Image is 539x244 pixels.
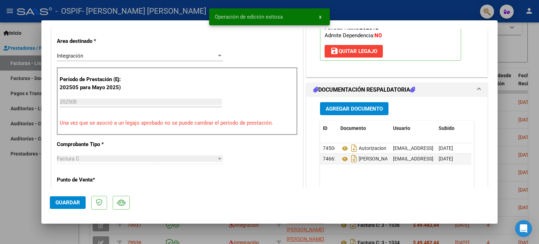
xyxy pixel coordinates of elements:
p: Punto de Venta [57,176,129,184]
span: x [319,14,321,20]
p: Comprobante Tipo * [57,140,129,149]
span: [DATE] [439,156,453,161]
span: Subido [439,125,454,131]
span: ID [323,125,327,131]
span: 74506 [323,145,337,151]
button: Guardar [50,196,86,209]
span: Agregar Documento [326,106,383,112]
mat-icon: save [330,47,339,55]
p: Período de Prestación (Ej: 202505 para Mayo 2025) [60,75,130,91]
span: Factura C [57,156,79,162]
span: CUIL: Nombre y Apellido: Período Desde: Período Hasta: Admite Dependencia: [325,1,452,39]
datatable-header-cell: Usuario [390,121,436,136]
i: Descargar documento [350,153,359,164]
span: Integración [57,53,83,59]
button: Quitar Legajo [325,45,383,58]
span: [EMAIL_ADDRESS][DOMAIN_NAME] - [PERSON_NAME] [393,145,512,151]
datatable-header-cell: Subido [436,121,471,136]
p: Una vez que se asoció a un legajo aprobado no se puede cambiar el período de prestación. [60,119,295,127]
p: Area destinado * [57,37,129,45]
span: Documento [340,125,366,131]
span: 74662 [323,156,337,161]
span: Autorizacion [340,146,386,151]
mat-expansion-panel-header: DOCUMENTACIÓN RESPALDATORIA [306,83,487,97]
datatable-header-cell: ID [320,121,338,136]
span: [EMAIL_ADDRESS][DOMAIN_NAME] - [PERSON_NAME] [393,156,512,161]
h1: DOCUMENTACIÓN RESPALDATORIA [313,86,415,94]
strong: 202512 [360,25,379,31]
button: x [313,11,327,23]
strong: NO [374,32,382,39]
div: DOCUMENTACIÓN RESPALDATORIA [306,97,487,243]
span: Usuario [393,125,410,131]
div: Open Intercom Messenger [515,220,532,237]
span: Quitar Legajo [330,48,377,54]
span: Guardar [55,199,80,206]
span: Operación de edición exitosa [215,13,283,20]
button: Agregar Documento [320,102,388,115]
span: [PERSON_NAME] [340,156,396,162]
datatable-header-cell: Acción [471,121,506,136]
i: Descargar documento [350,143,359,154]
datatable-header-cell: Documento [338,121,390,136]
span: [DATE] [439,145,453,151]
